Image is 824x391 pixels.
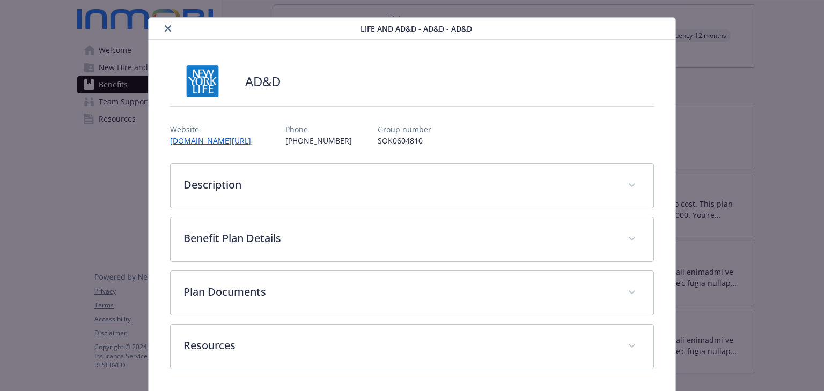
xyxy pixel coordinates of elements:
p: [PHONE_NUMBER] [285,135,352,146]
div: Plan Documents [171,271,653,315]
p: SOK0604810 [378,135,431,146]
p: Plan Documents [183,284,614,300]
p: Resources [183,337,614,354]
p: Phone [285,124,352,135]
div: Description [171,164,653,208]
a: [DOMAIN_NAME][URL] [170,136,260,146]
p: Group number [378,124,431,135]
span: Life and AD&D - AD&D - AD&D [360,23,472,34]
button: close [161,22,174,35]
img: New York Life Insurance Company [170,65,234,97]
p: Description [183,177,614,193]
h2: AD&D [245,72,281,91]
p: Website [170,124,260,135]
p: Benefit Plan Details [183,230,614,246]
div: Resources [171,325,653,369]
div: Benefit Plan Details [171,217,653,261]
